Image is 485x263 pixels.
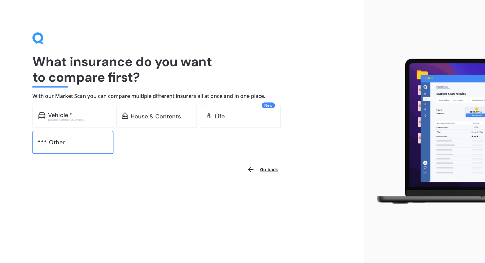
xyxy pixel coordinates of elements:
[32,93,331,100] h4: With our Market Scan you can compare multiple different insurers all at once and in one place.
[215,113,225,120] div: Life
[262,102,275,108] span: New
[122,112,128,119] img: home-and-contents.b802091223b8502ef2dd.svg
[48,112,73,118] div: Vehicle *
[49,139,65,146] div: Other
[243,162,282,177] button: Go back
[206,112,212,119] img: life.f720d6a2d7cdcd3ad642.svg
[48,118,108,121] div: Excludes commercial vehicles
[38,138,46,145] img: other.81dba5aafe580aa69f38.svg
[38,112,45,119] img: car.f15378c7a67c060ca3f3.svg
[369,55,485,208] img: laptop.webp
[32,54,331,85] h1: What insurance do you want to compare first?
[131,113,181,120] div: House & Contents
